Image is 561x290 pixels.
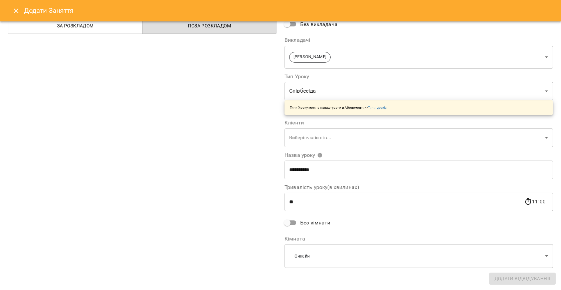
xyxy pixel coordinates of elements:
label: Викладачі [285,37,553,43]
div: [PERSON_NAME] [285,45,553,69]
span: Онлайн [291,253,314,260]
label: Тривалість уроку(в хвилинах) [285,185,553,190]
button: За розкладом [8,18,143,34]
button: Close [8,3,24,19]
span: [PERSON_NAME] [290,54,330,60]
p: Виберіть клієнтів... [289,134,542,141]
label: Тип Уроку [285,74,553,79]
label: Кімната [285,236,553,241]
div: Співбесіда [285,82,553,101]
a: Типи уроків [368,106,387,109]
span: За розкладом [12,22,139,30]
label: Клієнти [285,120,553,125]
div: Виберіть клієнтів... [285,128,553,147]
h6: Додати Заняття [24,5,553,16]
span: Поза розкладом [147,22,273,30]
span: Назва уроку [285,153,323,158]
p: Типи Уроку можна налаштувати в Абонементи -> [290,105,387,110]
span: Без викладача [300,20,338,28]
span: Без кімнати [300,219,331,227]
svg: Вкажіть назву уроку або виберіть клієнтів [317,153,323,158]
button: Поза розкладом [142,18,277,34]
div: Онлайн [285,244,553,268]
